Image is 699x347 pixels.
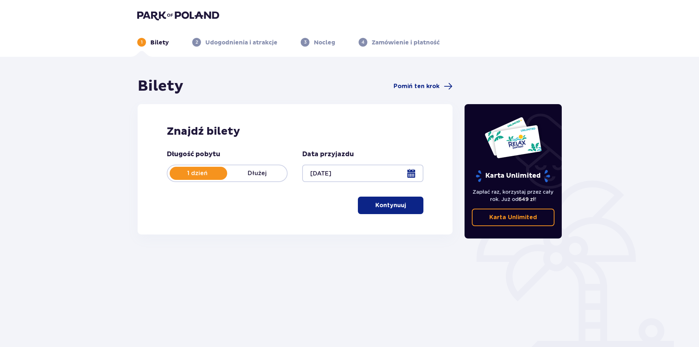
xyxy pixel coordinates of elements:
a: Pomiń ten krok [394,82,453,91]
div: 4Zamówienie i płatność [359,38,440,47]
p: Udogodnienia i atrakcje [205,39,277,47]
p: 1 [141,39,143,46]
a: Karta Unlimited [472,209,555,226]
p: 2 [196,39,198,46]
span: 649 zł [518,196,535,202]
p: Nocleg [314,39,335,47]
button: Kontynuuj [358,197,423,214]
h2: Znajdź bilety [167,125,423,138]
div: 3Nocleg [301,38,335,47]
p: 3 [304,39,307,46]
div: 1Bilety [137,38,169,47]
p: Kontynuuj [375,201,406,209]
h1: Bilety [138,77,183,95]
div: 2Udogodnienia i atrakcje [192,38,277,47]
p: Karta Unlimited [475,170,551,182]
p: Bilety [150,39,169,47]
p: Karta Unlimited [489,213,537,221]
p: 4 [362,39,364,46]
p: Data przyjazdu [302,150,354,159]
span: Pomiń ten krok [394,82,439,90]
p: Zapłać raz, korzystaj przez cały rok. Już od ! [472,188,555,203]
p: Zamówienie i płatność [372,39,440,47]
img: Dwie karty całoroczne do Suntago z napisem 'UNLIMITED RELAX', na białym tle z tropikalnymi liśćmi... [484,117,542,159]
p: Długość pobytu [167,150,220,159]
p: Dłużej [227,169,287,177]
p: 1 dzień [167,169,227,177]
img: Park of Poland logo [137,10,219,20]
